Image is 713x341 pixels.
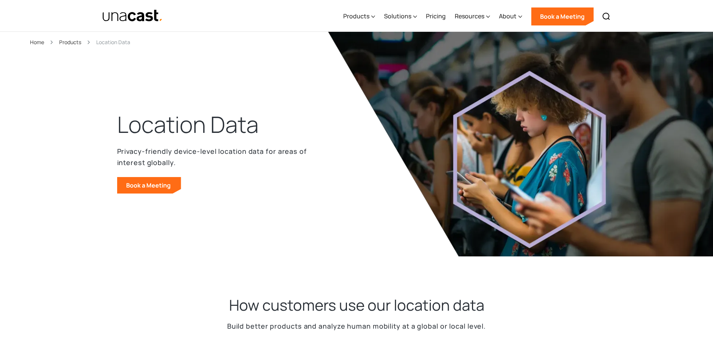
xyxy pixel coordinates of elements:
div: Products [343,12,369,21]
a: Products [59,38,81,46]
div: Location Data [96,38,130,46]
div: Solutions [384,1,417,32]
div: Resources [455,1,490,32]
a: Home [30,38,44,46]
div: About [499,1,522,32]
h2: How customers use our location data [229,295,484,315]
h1: Location Data [117,110,259,140]
p: Build better products and analyze human mobility at a global or local level. [227,321,486,332]
a: Book a Meeting [117,177,181,194]
img: Unacast text logo [102,9,163,22]
a: Book a Meeting [531,7,594,25]
img: Search icon [602,12,611,21]
div: About [499,12,517,21]
div: Products [343,1,375,32]
div: Solutions [384,12,411,21]
a: home [102,9,163,22]
div: Resources [455,12,484,21]
p: Privacy-friendly device-level location data for areas of interest globally. [117,146,312,168]
a: Pricing [426,1,446,32]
